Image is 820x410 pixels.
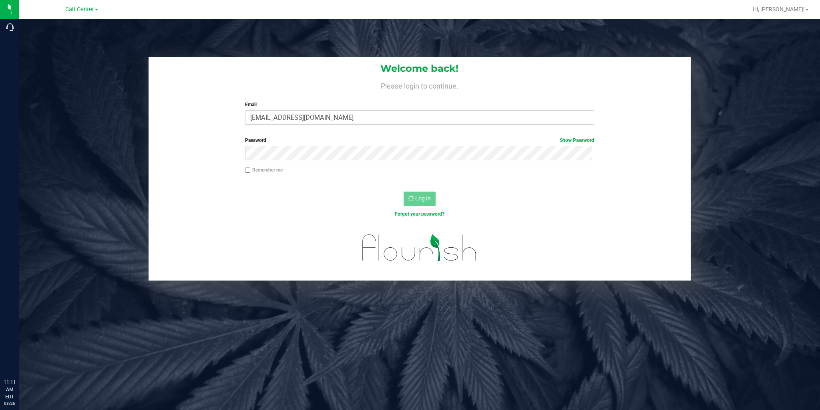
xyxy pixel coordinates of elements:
[560,137,594,143] a: Show Password
[149,80,690,90] h4: Please login to continue.
[245,168,251,173] input: Remember me
[415,195,431,202] span: Log In
[245,166,283,174] label: Remember me
[395,211,444,217] a: Forgot your password?
[245,101,594,108] label: Email
[4,400,16,406] p: 08/26
[245,137,266,143] span: Password
[753,6,805,12] span: Hi, [PERSON_NAME]!
[4,379,16,400] p: 11:11 AM EDT
[404,192,436,206] button: Log In
[65,6,94,13] span: Call Center
[149,63,690,74] h1: Welcome back!
[352,226,487,270] img: flourish_logo.svg
[6,23,14,31] inline-svg: Call Center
